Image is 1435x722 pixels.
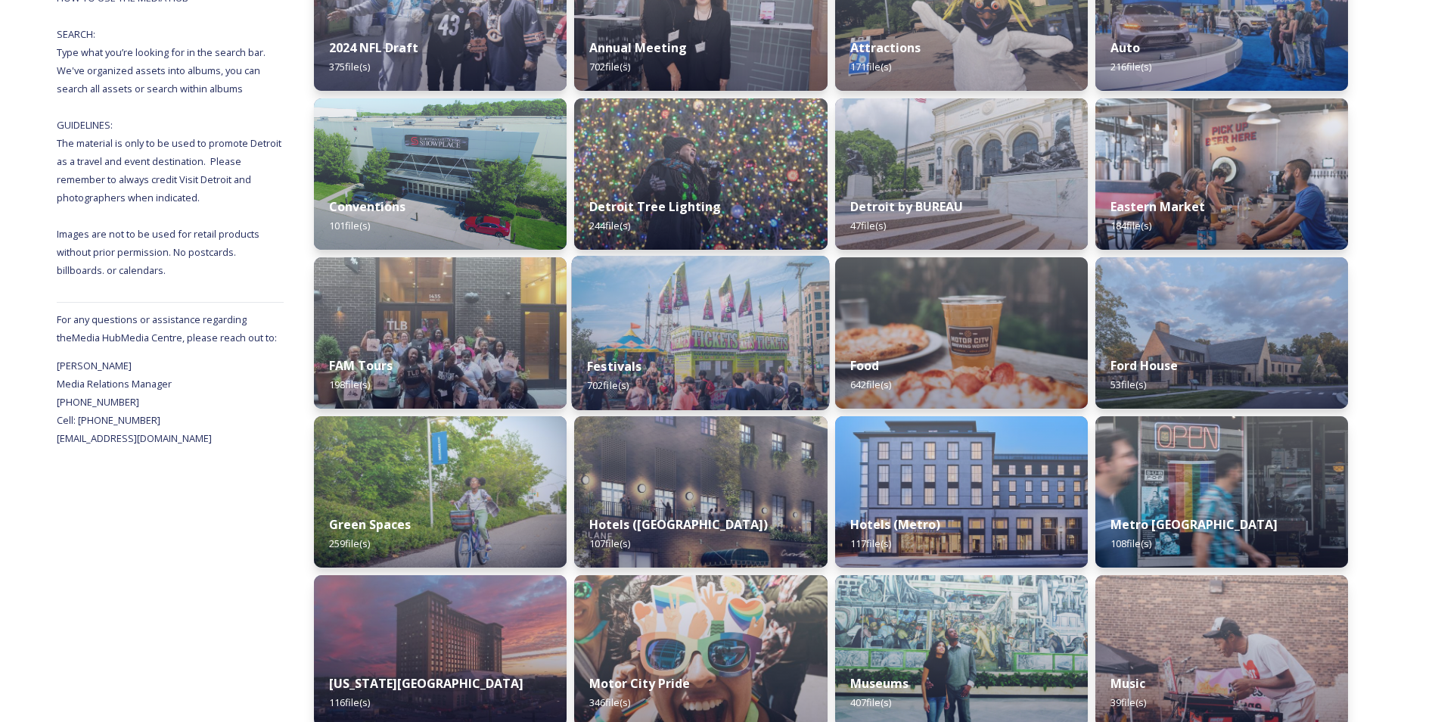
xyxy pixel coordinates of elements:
[1110,675,1145,692] strong: Music
[57,313,277,344] span: For any questions or assistance regarding the Media Hub Media Centre, please reach out to:
[850,39,921,56] strong: Attractions
[1095,98,1348,250] img: 3c2c6adb-06da-4ad6-b7c8-83bb800b1f33.jpg
[589,537,630,550] span: 107 file(s)
[329,39,418,56] strong: 2024 NFL Draft
[850,516,940,533] strong: Hotels (Metro)
[329,675,523,692] strong: [US_STATE][GEOGRAPHIC_DATA]
[589,198,721,215] strong: Detroit Tree Lighting
[589,219,630,232] span: 244 file(s)
[1110,198,1205,215] strong: Eastern Market
[329,219,370,232] span: 101 file(s)
[314,98,567,250] img: 35ad669e-8c01-473d-b9e4-71d78d8e13d9.jpg
[1110,357,1178,374] strong: Ford House
[329,60,370,73] span: 375 file(s)
[329,696,370,709] span: 116 file(s)
[835,257,1088,409] img: a0bd6cc6-0a5e-4110-bbb1-1ef2cc64960c.jpg
[329,357,393,374] strong: FAM Tours
[835,416,1088,568] img: 3bd2b034-4b7d-4836-94aa-bbf99ed385d6.jpg
[1110,696,1146,709] span: 39 file(s)
[589,60,630,73] span: 702 file(s)
[1110,219,1151,232] span: 184 file(s)
[589,675,690,692] strong: Motor City Pride
[850,675,909,692] strong: Museums
[314,257,567,409] img: 452b8020-6387-402f-b366-1d8319e12489.jpg
[574,416,827,568] img: 9db3a68e-ccf0-48b5-b91c-5c18c61d7b6a.jpg
[589,39,687,56] strong: Annual Meeting
[1110,537,1151,550] span: 108 file(s)
[574,98,827,250] img: ad1a86ae-14bd-4f6b-9ce0-fa5a51506304.jpg
[57,359,212,445] span: [PERSON_NAME] Media Relations Manager [PHONE_NUMBER] Cell: [PHONE_NUMBER] [EMAIL_ADDRESS][DOMAIN_...
[850,198,963,215] strong: Detroit by BUREAU
[329,198,405,215] strong: Conventions
[850,378,891,391] span: 642 file(s)
[1110,60,1151,73] span: 216 file(s)
[329,378,370,391] span: 198 file(s)
[329,537,370,550] span: 259 file(s)
[850,696,891,709] span: 407 file(s)
[850,219,886,232] span: 47 file(s)
[850,357,879,374] strong: Food
[1110,378,1146,391] span: 53 file(s)
[1110,39,1140,56] strong: Auto
[314,416,567,568] img: a8e7e45d-5635-4a99-9fe8-872d7420e716.jpg
[1095,416,1348,568] img: 56cf2de5-9e63-4a55-bae3-7a1bc8cd39db.jpg
[329,516,411,533] strong: Green Spaces
[1095,257,1348,409] img: VisitorCenter.jpg
[589,516,768,533] strong: Hotels ([GEOGRAPHIC_DATA])
[850,537,891,550] span: 117 file(s)
[850,60,891,73] span: 171 file(s)
[587,358,641,375] strong: Festivals
[589,696,630,709] span: 346 file(s)
[587,378,629,392] span: 702 file(s)
[835,98,1088,250] img: Bureau_DIA_6998.jpg
[572,256,830,410] img: DSC02900.jpg
[1110,516,1278,533] strong: Metro [GEOGRAPHIC_DATA]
